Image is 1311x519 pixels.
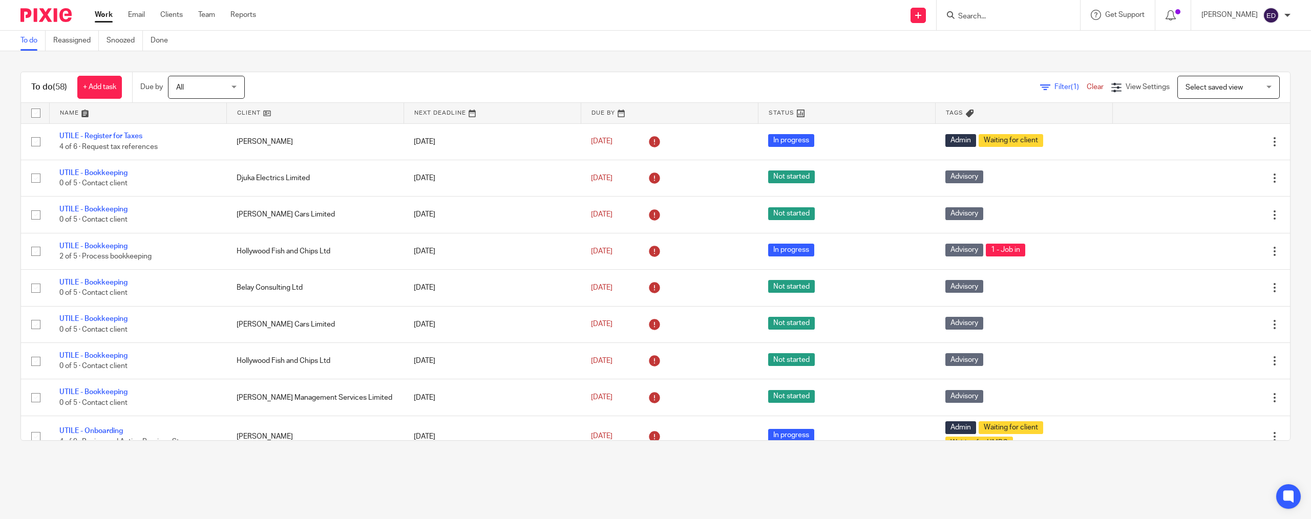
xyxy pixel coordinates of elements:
a: UTILE - Bookkeeping [59,315,128,322]
td: [PERSON_NAME] [226,416,404,457]
span: Admin [945,134,976,147]
a: Reassigned [53,31,99,51]
span: [DATE] [591,394,612,401]
a: UTILE - Onboarding [59,427,123,435]
td: [PERSON_NAME] Management Services Limited [226,379,404,416]
a: Clients [160,10,183,20]
span: Select saved view [1186,84,1243,91]
td: [DATE] [404,233,581,269]
a: UTILE - Bookkeeping [59,206,128,213]
a: UTILE - Bookkeeping [59,279,128,286]
td: Hollywood Fish and Chips Ltd [226,233,404,269]
span: [DATE] [591,138,612,145]
a: UTILE - Bookkeeping [59,169,128,177]
span: In progress [768,134,814,147]
span: Advisory [945,390,983,403]
span: [DATE] [591,357,612,364]
span: Admin [945,421,976,434]
td: Hollywood Fish and Chips Ltd [226,343,404,379]
a: UTILE - Bookkeeping [59,243,128,250]
a: UTILE - Bookkeeping [59,352,128,359]
td: [DATE] [404,416,581,457]
span: 4 of 6 · Request tax references [59,143,158,150]
span: All [176,84,184,91]
span: Advisory [945,170,983,183]
span: 2 of 5 · Process bookkeeping [59,253,152,260]
span: Not started [768,207,815,220]
td: Belay Consulting Ltd [226,270,404,306]
span: [DATE] [591,321,612,328]
td: [PERSON_NAME] Cars Limited [226,197,404,233]
span: 1 - Job in [986,244,1025,256]
span: Advisory [945,353,983,366]
span: 0 of 5 · Contact client [59,399,128,406]
td: [DATE] [404,123,581,160]
span: Not started [768,170,815,183]
td: [DATE] [404,343,581,379]
span: [DATE] [591,284,612,291]
td: [DATE] [404,379,581,416]
span: 0 of 5 · Contact client [59,180,128,187]
span: In progress [768,244,814,256]
td: Djuka Electrics Limited [226,160,404,196]
td: [PERSON_NAME] Cars Limited [226,306,404,342]
span: View Settings [1126,83,1170,91]
a: Team [198,10,215,20]
span: 4 of 9 · Review and Action Previous Step [59,438,187,445]
span: Waiting for HMRC [945,437,1013,449]
span: [DATE] [591,175,612,182]
span: 0 of 5 · Contact client [59,326,128,333]
span: Filter [1054,83,1087,91]
span: In progress [768,429,814,442]
span: Not started [768,353,815,366]
span: Get Support [1105,11,1145,18]
img: Pixie [20,8,72,22]
span: Advisory [945,280,983,293]
td: [PERSON_NAME] [226,123,404,160]
span: Waiting for client [979,134,1043,147]
span: Advisory [945,207,983,220]
span: Not started [768,280,815,293]
span: [DATE] [591,248,612,255]
a: Clear [1087,83,1104,91]
span: (58) [53,83,67,91]
span: Not started [768,317,815,330]
span: 0 of 5 · Contact client [59,290,128,297]
a: UTILE - Bookkeeping [59,388,128,396]
a: Snoozed [107,31,143,51]
a: Done [151,31,176,51]
h1: To do [31,82,67,93]
td: [DATE] [404,270,581,306]
span: (1) [1071,83,1079,91]
img: svg%3E [1263,7,1279,24]
a: + Add task [77,76,122,99]
a: To do [20,31,46,51]
span: Advisory [945,244,983,256]
span: Tags [946,110,963,116]
a: Reports [230,10,256,20]
a: Email [128,10,145,20]
span: 0 of 5 · Contact client [59,217,128,224]
span: [DATE] [591,433,612,440]
a: UTILE - Register for Taxes [59,133,142,140]
td: [DATE] [404,306,581,342]
td: [DATE] [404,160,581,196]
input: Search [957,12,1049,21]
td: [DATE] [404,197,581,233]
span: Not started [768,390,815,403]
a: Work [95,10,113,20]
p: [PERSON_NAME] [1201,10,1258,20]
span: 0 of 5 · Contact client [59,362,128,370]
span: Advisory [945,317,983,330]
span: [DATE] [591,211,612,218]
span: Waiting for client [979,421,1043,434]
p: Due by [140,82,163,92]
